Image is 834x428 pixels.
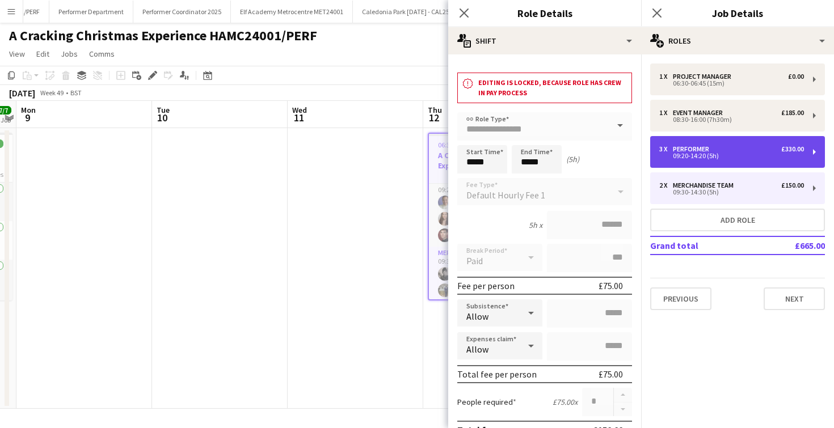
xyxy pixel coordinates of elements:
[21,105,36,115] span: Mon
[5,46,30,61] a: View
[566,154,579,164] div: (5h)
[457,368,537,380] div: Total fee per person
[529,220,542,230] div: 5h x
[85,46,119,61] a: Comms
[231,1,353,23] button: Elf Academy Metrocentre MET24001
[466,344,488,355] span: Allow
[70,88,82,97] div: BST
[56,46,82,61] a: Jobs
[659,153,804,159] div: 09:20-14:20 (5h)
[673,181,738,189] div: Merchandise team
[32,46,54,61] a: Edit
[673,109,727,117] div: Event Manager
[659,189,804,195] div: 09:30-14:30 (5h)
[429,150,554,171] h3: A Cracking Christmas Experience HAMC24001/PERF
[659,117,804,122] div: 08:30-16:00 (7h30m)
[641,27,834,54] div: Roles
[781,145,804,153] div: £330.00
[89,49,115,59] span: Comms
[764,287,825,310] button: Next
[438,141,497,149] span: 06:30-16:00 (9h30m)
[659,73,673,80] div: 1 x
[650,209,825,231] button: Add role
[428,133,555,300] app-job-card: 06:30-16:00 (9h30m)7/7A Cracking Christmas Experience HAMC24001/PERF4 RolesEvent Manager1/108:30-...
[61,49,78,59] span: Jobs
[466,311,488,322] span: Allow
[781,181,804,189] div: £150.00
[599,368,623,380] div: £75.00
[37,88,66,97] span: Week 49
[9,27,317,44] h1: A Cracking Christmas Experience HAMC24001/PERF
[292,105,307,115] span: Wed
[659,109,673,117] div: 1 x
[788,73,804,80] div: £0.00
[457,280,515,291] div: Fee per person
[448,27,641,54] div: Shift
[9,87,35,99] div: [DATE]
[650,236,757,255] td: Grand total
[659,145,673,153] div: 3 x
[457,397,516,407] label: People required
[429,247,554,302] app-card-role: Merchandise team2/209:30-14:30 (5h)[PERSON_NAME][PERSON_NAME]
[599,280,623,291] div: £75.00
[781,109,804,117] div: £185.00
[155,111,170,124] span: 10
[650,287,711,310] button: Previous
[757,236,825,255] td: £665.00
[36,49,49,59] span: Edit
[157,105,170,115] span: Tue
[133,1,231,23] button: Performer Coordinator 2025
[478,78,627,98] h3: Editing is locked, because role has crew in pay process
[448,6,641,20] h3: Role Details
[553,397,578,407] div: £75.00 x
[659,181,673,189] div: 2 x
[659,80,804,86] div: 06:30-06:45 (15m)
[428,105,442,115] span: Thu
[290,111,307,124] span: 11
[673,73,736,80] div: Project Manager
[49,1,133,23] button: Performer Department
[429,175,554,247] app-card-role: Performer3/309:20-14:20 (5h)[PERSON_NAME][PERSON_NAME][PERSON_NAME]
[426,111,442,124] span: 12
[641,6,834,20] h3: Job Details
[673,145,714,153] div: Performer
[19,111,36,124] span: 9
[353,1,485,23] button: Caledonia Park [DATE] - CAL25003/PERF
[9,49,25,59] span: View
